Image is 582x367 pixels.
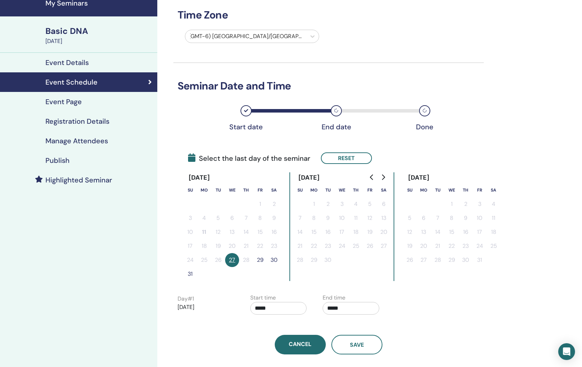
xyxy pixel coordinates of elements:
[331,335,382,354] button: Save
[211,183,225,197] th: Tuesday
[41,25,157,45] a: Basic DNA[DATE]
[459,211,473,225] button: 9
[45,176,112,184] h4: Highlighted Seminar
[211,211,225,225] button: 5
[197,225,211,239] button: 11
[211,239,225,253] button: 19
[45,37,153,45] div: [DATE]
[363,211,377,225] button: 12
[197,211,211,225] button: 4
[487,183,501,197] th: Saturday
[335,197,349,211] button: 3
[225,211,239,225] button: 6
[197,239,211,253] button: 18
[239,239,253,253] button: 21
[253,183,267,197] th: Friday
[321,225,335,239] button: 16
[188,153,310,164] span: Select the last day of the seminar
[323,294,345,302] label: End time
[335,225,349,239] button: 17
[363,239,377,253] button: 26
[431,253,445,267] button: 28
[445,211,459,225] button: 8
[307,211,321,225] button: 8
[459,183,473,197] th: Thursday
[307,253,321,267] button: 29
[307,197,321,211] button: 1
[253,211,267,225] button: 8
[289,340,311,348] span: Cancel
[558,343,575,360] div: Open Intercom Messenger
[473,253,487,267] button: 31
[349,183,363,197] th: Thursday
[267,197,281,211] button: 2
[178,303,234,311] p: [DATE]
[45,156,70,165] h4: Publish
[473,225,487,239] button: 17
[431,211,445,225] button: 7
[487,239,501,253] button: 25
[445,253,459,267] button: 29
[229,123,264,131] div: Start date
[239,183,253,197] th: Thursday
[293,239,307,253] button: 21
[293,183,307,197] th: Sunday
[445,197,459,211] button: 1
[239,253,253,267] button: 28
[45,117,109,125] h4: Registration Details
[377,225,391,239] button: 20
[349,225,363,239] button: 18
[183,211,197,225] button: 3
[487,225,501,239] button: 18
[253,253,267,267] button: 29
[403,183,417,197] th: Sunday
[366,170,378,184] button: Go to previous month
[253,197,267,211] button: 1
[183,183,197,197] th: Sunday
[173,80,484,92] h3: Seminar Date and Time
[349,197,363,211] button: 4
[417,239,431,253] button: 20
[183,267,197,281] button: 31
[349,239,363,253] button: 25
[321,197,335,211] button: 2
[45,58,89,67] h4: Event Details
[473,211,487,225] button: 10
[403,172,435,183] div: [DATE]
[239,211,253,225] button: 7
[183,225,197,239] button: 10
[403,211,417,225] button: 5
[321,152,372,164] button: Reset
[377,183,391,197] th: Saturday
[403,253,417,267] button: 26
[45,78,98,86] h4: Event Schedule
[225,253,239,267] button: 27
[321,183,335,197] th: Tuesday
[183,172,216,183] div: [DATE]
[417,183,431,197] th: Monday
[431,183,445,197] th: Tuesday
[321,211,335,225] button: 9
[445,239,459,253] button: 22
[183,253,197,267] button: 24
[267,183,281,197] th: Saturday
[225,183,239,197] th: Wednesday
[307,239,321,253] button: 22
[459,225,473,239] button: 16
[335,183,349,197] th: Wednesday
[335,211,349,225] button: 10
[319,123,354,131] div: End date
[267,253,281,267] button: 30
[225,239,239,253] button: 20
[377,211,391,225] button: 13
[350,341,364,348] span: Save
[45,98,82,106] h4: Event Page
[197,183,211,197] th: Monday
[293,211,307,225] button: 7
[417,225,431,239] button: 13
[178,295,194,303] label: Day # 1
[487,211,501,225] button: 11
[253,239,267,253] button: 22
[293,225,307,239] button: 14
[225,225,239,239] button: 13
